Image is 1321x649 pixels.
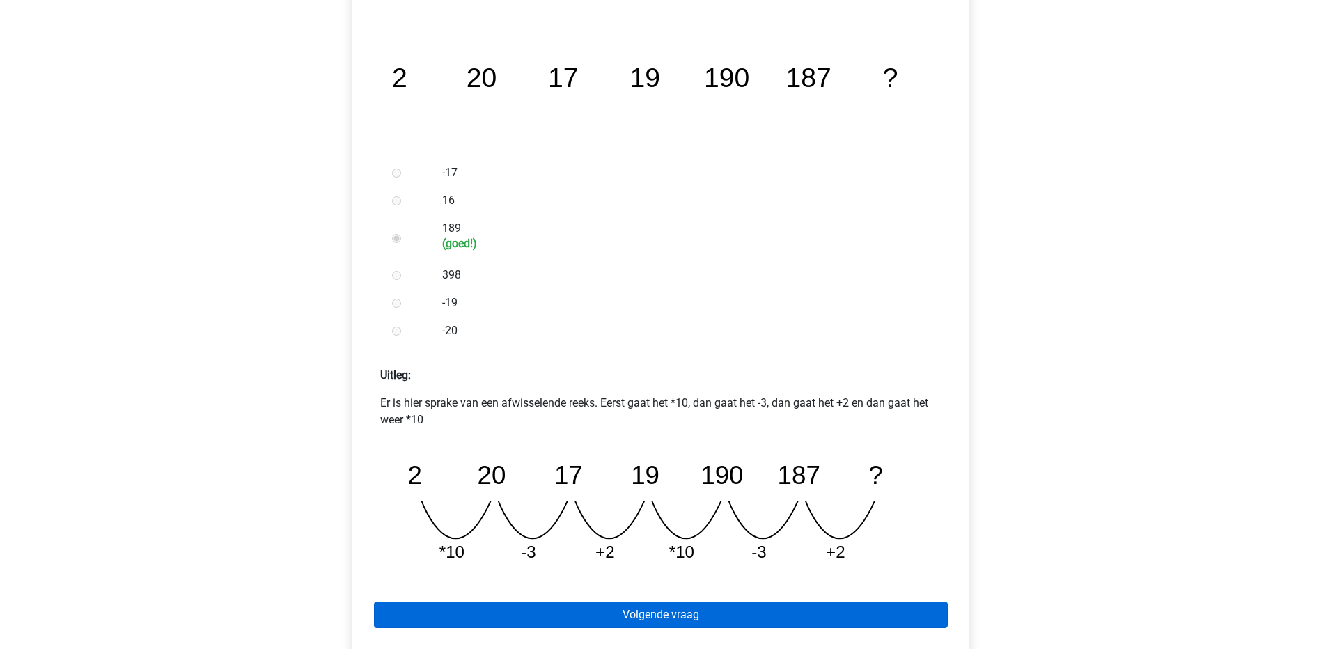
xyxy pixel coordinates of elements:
[548,63,579,93] tspan: 17
[442,220,924,250] label: 189
[442,192,924,209] label: 16
[442,267,924,283] label: 398
[701,461,744,490] tspan: 190
[374,602,948,628] a: Volgende vraag
[752,542,767,561] tspan: -3
[704,63,749,93] tspan: 190
[870,461,884,490] tspan: ?
[554,461,583,490] tspan: 17
[442,295,924,311] label: -19
[380,395,941,428] p: Er is hier sprake van een afwisselende reeks. Eerst gaat het *10, dan gaat het -3, dan gaat het +...
[521,542,536,561] tspan: -3
[442,164,924,181] label: -17
[827,542,846,561] tspan: +2
[595,542,615,561] tspan: +2
[392,63,407,93] tspan: 2
[466,63,497,93] tspan: 20
[785,63,831,93] tspan: 187
[442,237,924,250] h6: (goed!)
[632,461,660,490] tspan: 19
[477,461,506,490] tspan: 20
[630,63,660,93] tspan: 19
[407,461,422,490] tspan: 2
[778,461,820,490] tspan: 187
[380,368,411,382] strong: Uitleg:
[442,322,924,339] label: -20
[882,63,898,93] tspan: ?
